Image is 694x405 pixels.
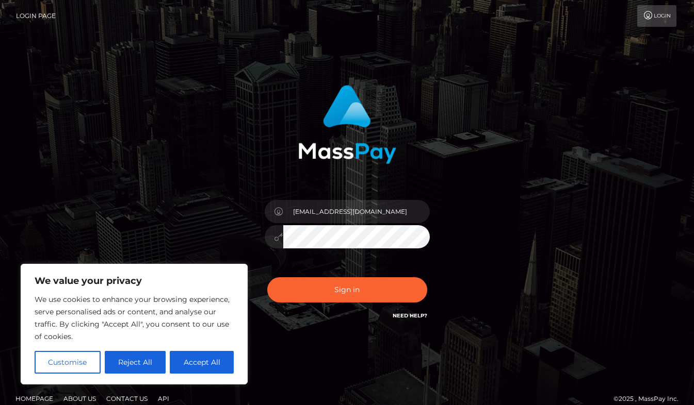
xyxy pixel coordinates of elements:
[637,5,676,27] a: Login
[283,200,430,223] input: Username...
[21,264,248,384] div: We value your privacy
[614,393,686,404] div: © 2025 , MassPay Inc.
[170,351,234,374] button: Accept All
[393,312,427,319] a: Need Help?
[16,5,56,27] a: Login Page
[267,277,427,302] button: Sign in
[105,351,166,374] button: Reject All
[35,293,234,343] p: We use cookies to enhance your browsing experience, serve personalised ads or content, and analys...
[298,85,396,164] img: MassPay Login
[35,275,234,287] p: We value your privacy
[35,351,101,374] button: Customise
